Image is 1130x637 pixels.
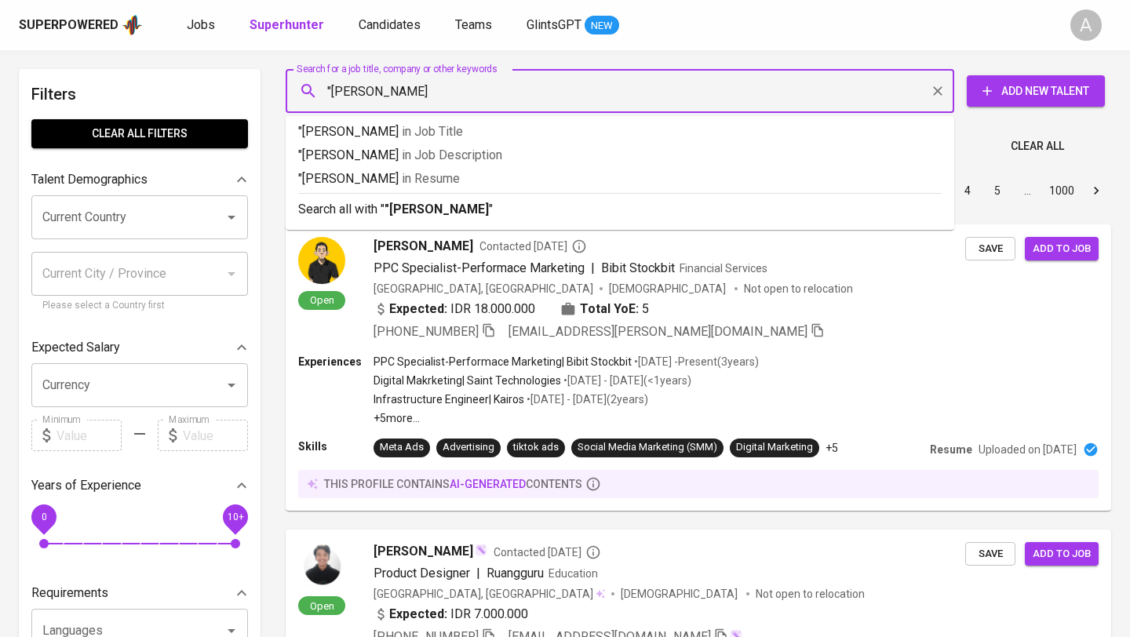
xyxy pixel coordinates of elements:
button: Add to job [1025,542,1099,566]
div: A [1070,9,1102,41]
b: "[PERSON_NAME] [385,202,489,217]
span: Contacted [DATE] [494,544,601,560]
span: 0 [41,511,46,522]
p: "[PERSON_NAME] [298,169,942,188]
button: Add New Talent [967,75,1105,107]
button: Add to job [1025,237,1099,261]
button: Save [965,542,1015,566]
h6: Filters [31,82,248,107]
img: a277bf11b0b27b934f4cdb8c3aac6872.png [298,542,345,589]
span: Ruangguru [487,566,544,581]
div: [GEOGRAPHIC_DATA], [GEOGRAPHIC_DATA] [374,281,593,297]
div: Digital Marketing [736,440,813,455]
span: Jobs [187,17,215,32]
p: Search all with " " [298,200,942,219]
span: Add to job [1033,545,1091,563]
a: Superhunter [250,16,327,35]
span: Bibit Stockbit [601,260,675,275]
span: [DEMOGRAPHIC_DATA] [621,586,740,602]
p: Not open to relocation [744,281,853,297]
p: Experiences [298,354,374,369]
button: Open [221,374,242,396]
p: Expected Salary [31,338,120,357]
div: IDR 18.000.000 [374,300,535,318]
p: Not open to relocation [756,586,865,602]
button: Clear All filters [31,119,248,148]
button: Go to page 1000 [1044,178,1079,203]
a: Teams [455,16,495,35]
div: Social Media Marketing (SMM) [578,440,717,455]
div: Expected Salary [31,332,248,363]
span: NEW [585,18,619,34]
span: 10+ [227,511,243,522]
button: Go to page 5 [985,178,1010,203]
span: Contacted [DATE] [479,238,587,254]
a: Candidates [359,16,424,35]
p: "[PERSON_NAME] [298,122,942,141]
span: GlintsGPT [527,17,581,32]
div: Superpowered [19,16,118,35]
button: Open [221,206,242,228]
span: Candidates [359,17,421,32]
span: Save [973,545,1008,563]
p: Digital Makrketing | Saint Technologies [374,373,561,388]
p: Talent Demographics [31,170,148,189]
span: [PERSON_NAME] [374,542,473,561]
span: Open [304,599,341,613]
span: Open [304,293,341,307]
div: Requirements [31,577,248,609]
p: +5 [826,440,838,456]
div: tiktok ads [513,440,559,455]
div: IDR 7.000.000 [374,605,528,624]
div: Advertising [443,440,494,455]
button: Clear All [1004,132,1070,161]
span: | [591,259,595,278]
p: Years of Experience [31,476,141,495]
p: Requirements [31,584,108,602]
input: Value [183,420,248,451]
button: Go to next page [1084,178,1109,203]
p: "[PERSON_NAME] [298,146,942,165]
button: Save [965,237,1015,261]
span: Teams [455,17,492,32]
p: Uploaded on [DATE] [979,442,1077,457]
p: +5 more ... [374,410,759,426]
div: … [1015,183,1040,198]
p: • [DATE] - Present ( 3 years ) [632,354,759,369]
div: Years of Experience [31,470,248,501]
a: Open[PERSON_NAME]Contacted [DATE]PPC Specialist-Performace Marketing|Bibit StockbitFinancial Serv... [286,224,1111,511]
div: Talent Demographics [31,164,248,195]
b: Expected: [389,300,447,318]
img: app logo [122,13,143,37]
span: PPC Specialist-Performace Marketing [374,260,585,275]
span: Financial Services [680,262,767,275]
span: in Resume [402,171,460,186]
a: Jobs [187,16,218,35]
span: Education [549,567,598,580]
span: 5 [642,300,649,318]
svg: By Batam recruiter [585,544,601,560]
p: • [DATE] - [DATE] ( <1 years ) [561,373,691,388]
div: [GEOGRAPHIC_DATA], [GEOGRAPHIC_DATA] [374,586,605,602]
p: Please select a Country first [42,298,237,314]
span: [PERSON_NAME] [374,237,473,256]
div: Meta Ads [380,440,424,455]
span: Clear All [1011,136,1064,156]
span: in Job Description [402,147,502,162]
p: Infrastructure Engineer | Kairos [374,391,524,407]
span: Product Designer [374,566,470,581]
a: GlintsGPT NEW [527,16,619,35]
button: Go to page 4 [955,178,980,203]
button: Clear [927,80,949,102]
span: Save [973,240,1008,258]
span: Add New Talent [979,82,1092,101]
span: | [476,564,480,583]
span: [EMAIL_ADDRESS][PERSON_NAME][DOMAIN_NAME] [508,324,807,339]
img: c8bc731f9da39dd31ed4ac834e6477b7.jpg [298,237,345,284]
p: this profile contains contents [324,476,582,492]
span: in Job Title [402,124,463,139]
span: AI-generated [450,478,526,490]
span: Clear All filters [44,124,235,144]
span: [PHONE_NUMBER] [374,324,479,339]
nav: pagination navigation [833,178,1111,203]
